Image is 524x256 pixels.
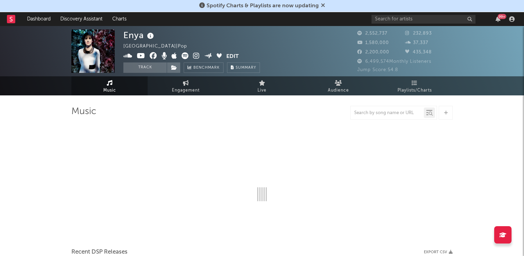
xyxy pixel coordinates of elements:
span: Engagement [172,86,200,95]
div: 99 + [498,14,506,19]
span: 37,337 [405,41,428,45]
input: Search for artists [372,15,475,24]
a: Live [224,76,300,95]
a: Discovery Assistant [55,12,107,26]
div: [GEOGRAPHIC_DATA] | Pop [123,42,195,51]
span: Audience [328,86,349,95]
button: Track [123,62,167,73]
span: 232,893 [405,31,432,36]
span: Music [103,86,116,95]
button: Export CSV [424,250,453,254]
span: 435,348 [405,50,432,54]
span: Jump Score: 54.8 [357,68,398,72]
a: Dashboard [22,12,55,26]
button: 99+ [496,16,500,22]
a: Playlists/Charts [376,76,453,95]
div: Enya [123,29,156,41]
a: Audience [300,76,376,95]
button: Summary [227,62,260,73]
span: 6,499,574 Monthly Listeners [357,59,431,64]
a: Music [71,76,148,95]
a: Engagement [148,76,224,95]
input: Search by song name or URL [351,110,424,116]
a: Benchmark [184,62,224,73]
span: Live [257,86,267,95]
button: Edit [226,52,239,61]
span: 1,580,000 [357,41,389,45]
span: Spotify Charts & Playlists are now updating [207,3,319,9]
span: 2,552,737 [357,31,387,36]
span: Dismiss [321,3,325,9]
a: Charts [107,12,131,26]
span: 2,200,000 [357,50,389,54]
span: Summary [236,66,256,70]
span: Playlists/Charts [398,86,432,95]
span: Benchmark [193,64,220,72]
